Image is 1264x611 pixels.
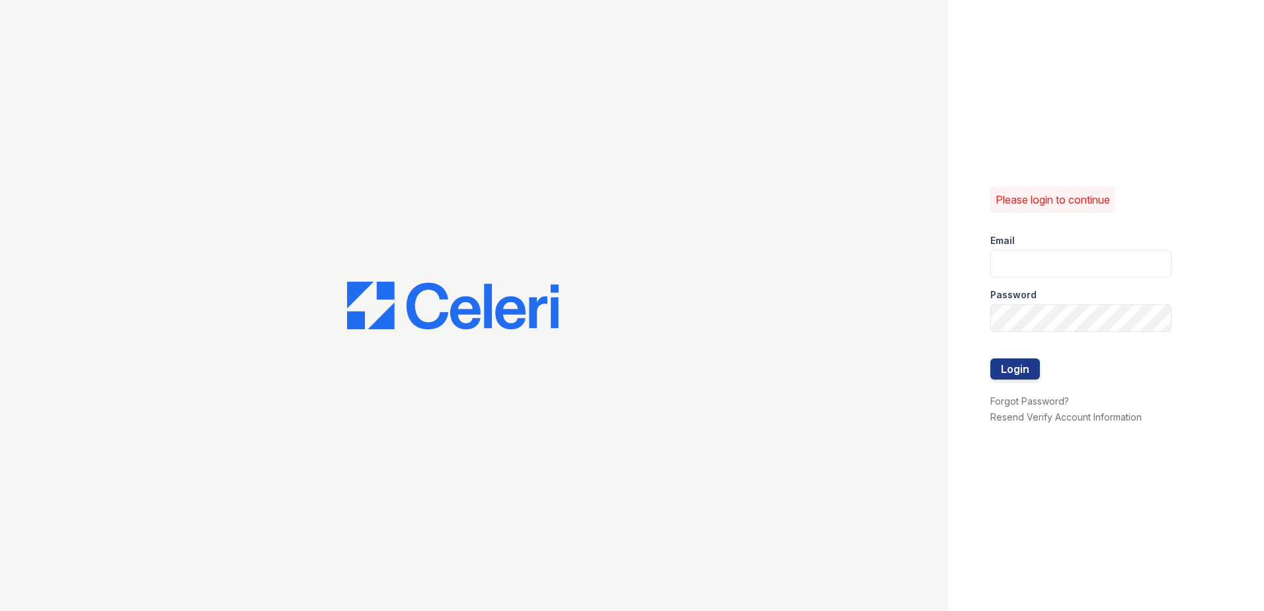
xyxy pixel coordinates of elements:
a: Forgot Password? [990,395,1069,407]
button: Login [990,358,1040,380]
img: CE_Logo_Blue-a8612792a0a2168367f1c8372b55b34899dd931a85d93a1a3d3e32e68fde9ad4.png [347,282,559,329]
a: Resend Verify Account Information [990,411,1142,423]
label: Password [990,288,1037,302]
label: Email [990,234,1015,247]
p: Please login to continue [996,192,1110,208]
